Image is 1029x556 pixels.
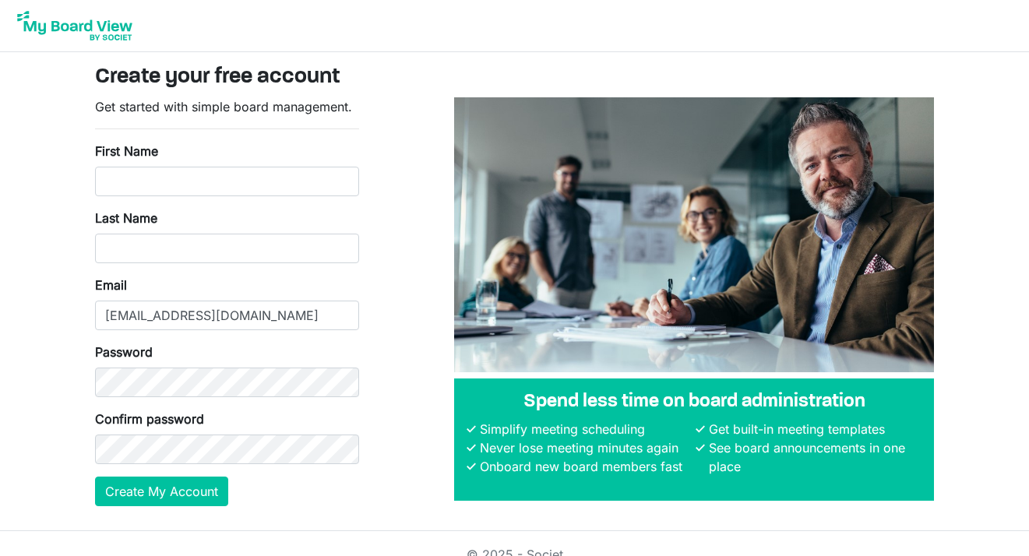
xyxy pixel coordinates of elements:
[476,457,692,476] li: Onboard new board members fast
[467,391,922,413] h4: Spend less time on board administration
[95,477,228,506] button: Create My Account
[95,142,158,160] label: First Name
[95,65,935,91] h3: Create your free account
[95,276,127,294] label: Email
[12,6,137,45] img: My Board View Logo
[476,420,692,438] li: Simplify meeting scheduling
[95,99,352,114] span: Get started with simple board management.
[705,438,922,476] li: See board announcements in one place
[476,438,692,457] li: Never lose meeting minutes again
[705,420,922,438] li: Get built-in meeting templates
[95,343,153,361] label: Password
[454,97,934,372] img: A photograph of board members sitting at a table
[95,410,204,428] label: Confirm password
[95,209,157,227] label: Last Name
